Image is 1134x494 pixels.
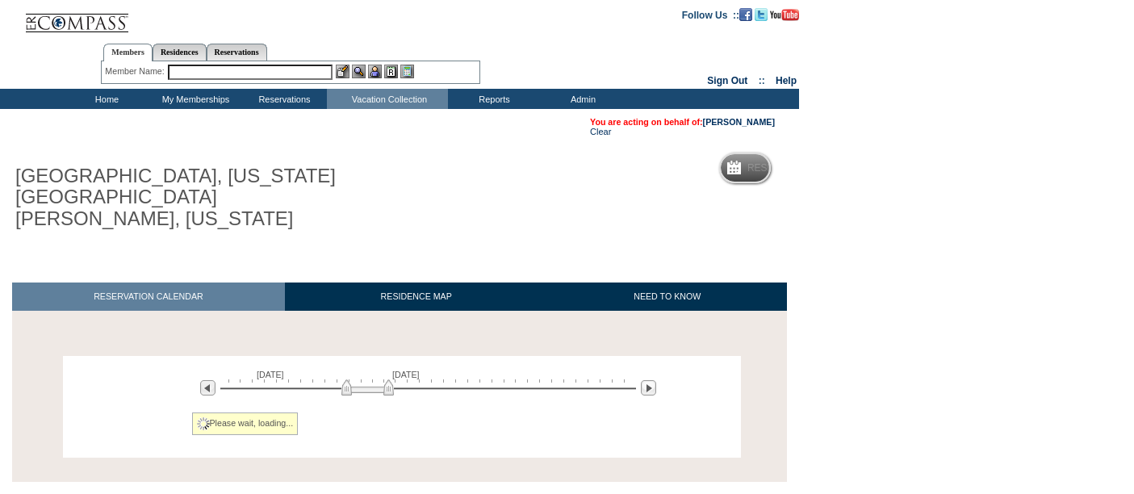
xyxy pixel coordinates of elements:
a: Sign Out [707,75,747,86]
a: Members [103,44,153,61]
a: NEED TO KNOW [547,283,787,311]
a: [PERSON_NAME] [703,117,775,127]
h5: Reservation Calendar [747,163,871,174]
img: Follow us on Twitter [755,8,768,21]
a: Follow us on Twitter [755,9,768,19]
td: Reports [448,89,537,109]
img: View [352,65,366,78]
td: Admin [537,89,626,109]
a: Help [776,75,797,86]
img: Become our fan on Facebook [739,8,752,21]
span: You are acting on behalf of: [590,117,775,127]
a: RESERVATION CALENDAR [12,283,285,311]
a: Reservations [207,44,267,61]
img: spinner2.gif [197,417,210,430]
img: Subscribe to our YouTube Channel [770,9,799,21]
a: RESIDENCE MAP [285,283,548,311]
h1: [GEOGRAPHIC_DATA], [US_STATE][GEOGRAPHIC_DATA][PERSON_NAME], [US_STATE] [12,162,374,232]
span: [DATE] [392,370,420,379]
a: Become our fan on Facebook [739,9,752,19]
td: Follow Us :: [682,8,739,21]
img: Impersonate [368,65,382,78]
span: :: [759,75,765,86]
td: Vacation Collection [327,89,448,109]
a: Residences [153,44,207,61]
div: Please wait, loading... [192,412,299,435]
div: Member Name: [105,65,167,78]
td: Home [61,89,149,109]
img: Reservations [384,65,398,78]
img: b_calculator.gif [400,65,414,78]
td: My Memberships [149,89,238,109]
a: Clear [590,127,611,136]
img: Previous [200,380,216,396]
span: [DATE] [257,370,284,379]
img: Next [641,380,656,396]
img: b_edit.gif [336,65,349,78]
td: Reservations [238,89,327,109]
a: Subscribe to our YouTube Channel [770,9,799,19]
